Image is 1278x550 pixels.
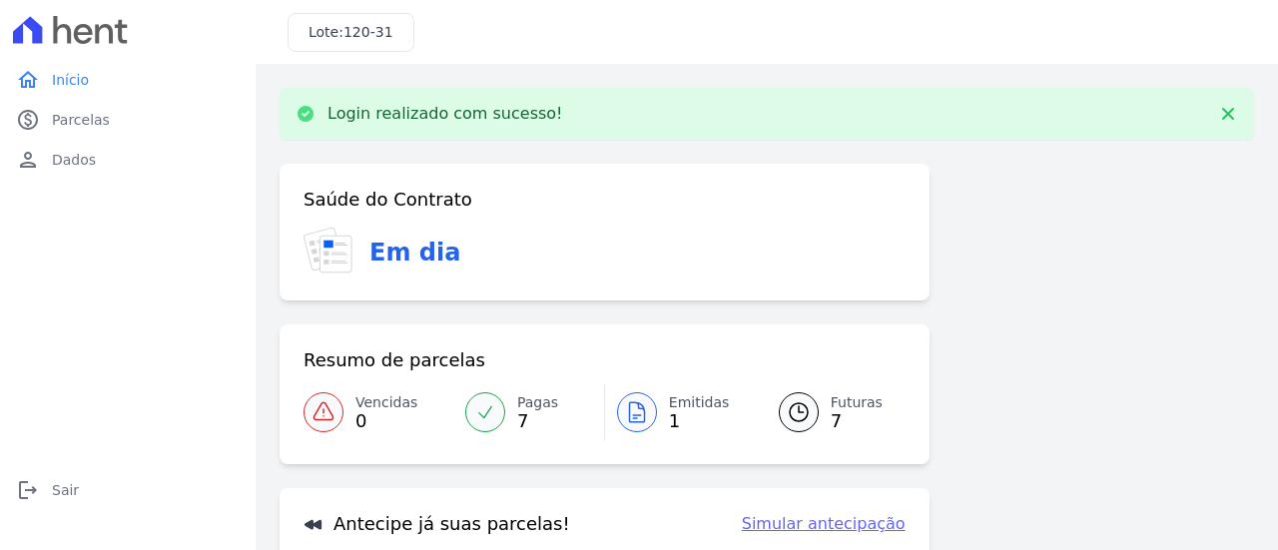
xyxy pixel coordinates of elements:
a: paidParcelas [8,100,248,140]
a: logoutSair [8,470,248,510]
span: Sair [52,480,79,500]
i: person [16,148,40,172]
a: Pagas 7 [453,384,604,440]
span: 1 [669,413,730,429]
a: Simular antecipação [742,512,906,536]
i: home [16,68,40,92]
a: personDados [8,140,248,180]
span: Início [52,70,89,90]
p: Login realizado com sucesso! [327,104,563,124]
span: Vencidas [355,392,417,413]
span: Emitidas [669,392,730,413]
span: 7 [831,413,883,429]
h3: Resumo de parcelas [304,348,485,372]
h3: Saúde do Contrato [304,188,472,212]
span: 7 [517,413,558,429]
a: Futuras 7 [755,384,906,440]
a: Emitidas 1 [605,384,755,440]
h3: Lote: [309,22,393,43]
i: paid [16,108,40,132]
span: Dados [52,150,96,170]
a: homeInício [8,60,248,100]
h3: Antecipe já suas parcelas! [304,512,570,536]
span: 120-31 [343,24,393,40]
i: logout [16,478,40,502]
span: Parcelas [52,110,110,130]
a: Vencidas 0 [304,384,453,440]
h3: Em dia [369,235,460,271]
span: Futuras [831,392,883,413]
span: 0 [355,413,417,429]
span: Pagas [517,392,558,413]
